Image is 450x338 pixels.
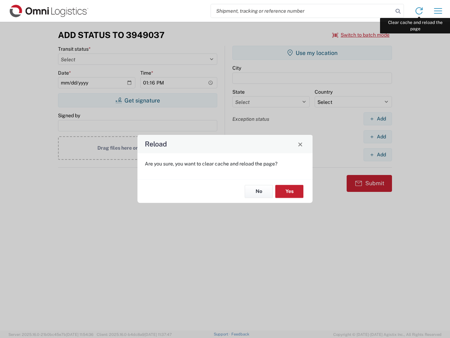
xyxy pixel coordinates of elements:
p: Are you sure, you want to clear cache and reload the page? [145,161,305,167]
button: Yes [275,185,303,198]
button: Close [295,139,305,149]
button: No [245,185,273,198]
h4: Reload [145,139,167,149]
input: Shipment, tracking or reference number [211,4,393,18]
